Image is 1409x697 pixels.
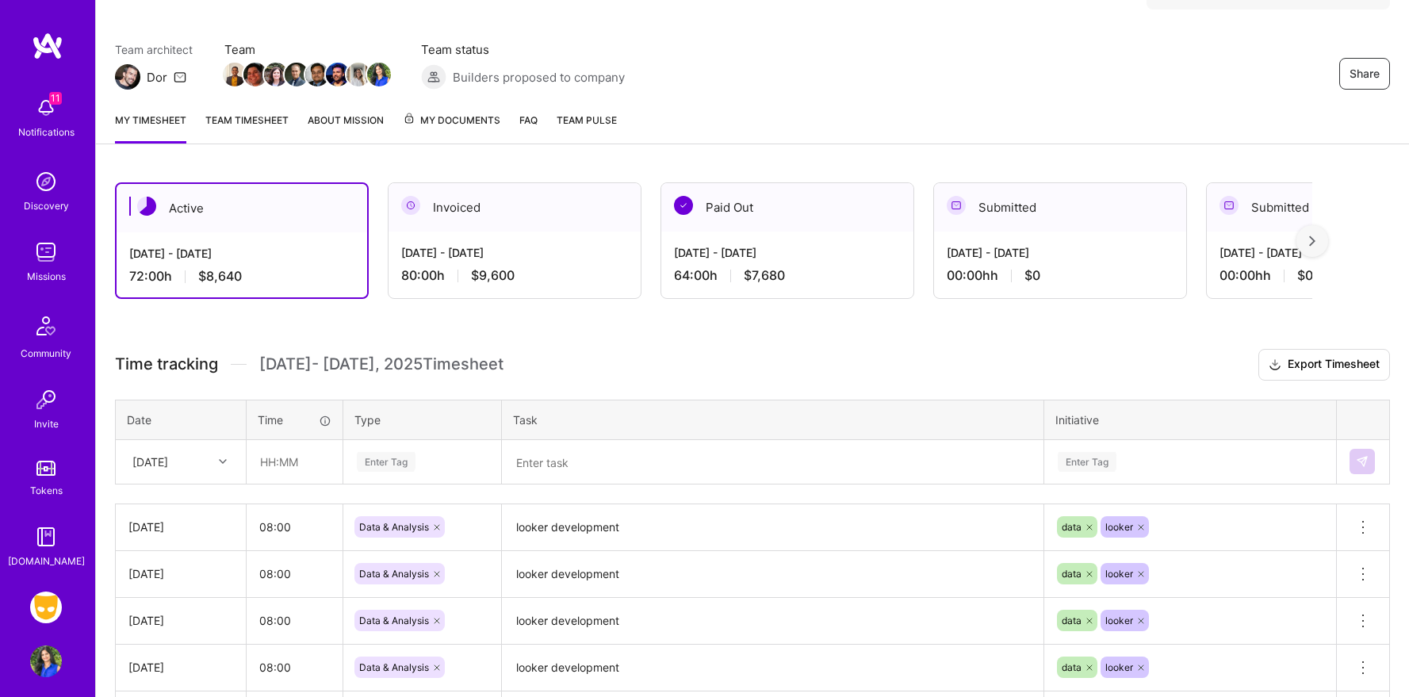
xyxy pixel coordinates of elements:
img: Team Architect [115,64,140,90]
span: Team status [421,41,625,58]
div: 80:00 h [401,267,628,284]
span: Team Pulse [557,114,617,126]
img: User Avatar [30,645,62,677]
span: data [1062,568,1082,580]
img: Team Member Avatar [243,63,267,86]
img: guide book [30,521,62,553]
div: Community [21,345,71,362]
a: Team Pulse [557,112,617,144]
div: [DOMAIN_NAME] [8,553,85,569]
div: [DATE] [128,565,233,582]
span: $8,640 [198,268,242,285]
div: 00:00h h [947,267,1174,284]
span: $0 [1024,267,1040,284]
div: Enter Tag [357,450,415,474]
span: Data & Analysis [359,521,429,533]
a: FAQ [519,112,538,144]
div: Notifications [18,124,75,140]
span: looker [1105,661,1133,673]
span: Time tracking [115,354,218,374]
button: Export Timesheet [1258,349,1390,381]
span: data [1062,521,1082,533]
div: Invite [34,416,59,432]
span: data [1062,661,1082,673]
a: Team Member Avatar [307,61,327,88]
a: Team timesheet [205,112,289,144]
span: My Documents [403,112,500,129]
span: looker [1105,521,1133,533]
input: HH:MM [247,646,343,688]
a: Grindr: Data + FE + CyberSecurity + QA [26,592,66,623]
img: Team Member Avatar [264,63,288,86]
a: Team Member Avatar [348,61,369,88]
button: Share [1339,58,1390,90]
div: Tokens [30,482,63,499]
div: Paid Out [661,183,913,232]
img: Submit [1356,455,1369,468]
i: icon Chevron [219,458,227,465]
div: Missions [27,268,66,285]
i: icon Mail [174,71,186,83]
img: Paid Out [674,196,693,215]
th: Date [116,400,247,439]
span: Team architect [115,41,193,58]
textarea: looker development [503,506,1042,550]
textarea: looker development [503,646,1042,690]
img: bell [30,92,62,124]
i: icon Download [1269,357,1281,373]
span: Builders proposed to company [453,69,625,86]
div: [DATE] [128,659,233,676]
img: Team Member Avatar [285,63,308,86]
img: Active [137,197,156,216]
input: HH:MM [247,506,343,548]
img: Builders proposed to company [421,64,446,90]
textarea: looker development [503,553,1042,596]
span: [DATE] - [DATE] , 2025 Timesheet [259,354,503,374]
a: Team Member Avatar [224,61,245,88]
div: [DATE] - [DATE] [674,244,901,261]
span: Data & Analysis [359,615,429,626]
div: [DATE] - [DATE] [401,244,628,261]
div: Dor [147,69,167,86]
span: Data & Analysis [359,568,429,580]
div: [DATE] [128,519,233,535]
img: Submitted [1219,196,1239,215]
th: Type [343,400,502,439]
span: 11 [49,92,62,105]
a: My timesheet [115,112,186,144]
div: 64:00 h [674,267,901,284]
div: Submitted [934,183,1186,232]
div: [DATE] - [DATE] [129,245,354,262]
img: Team Member Avatar [367,63,391,86]
div: [DATE] [132,454,168,470]
img: logo [32,32,63,60]
img: Team Member Avatar [223,63,247,86]
th: Task [502,400,1044,439]
span: Team [224,41,389,58]
img: right [1309,236,1315,247]
span: looker [1105,615,1133,626]
span: $9,600 [471,267,515,284]
div: Initiative [1055,412,1325,428]
div: 72:00 h [129,268,354,285]
img: tokens [36,461,56,476]
img: Grindr: Data + FE + CyberSecurity + QA [30,592,62,623]
span: looker [1105,568,1133,580]
textarea: looker development [503,599,1042,643]
span: Share [1350,66,1380,82]
img: Invoiced [401,196,420,215]
a: Team Member Avatar [286,61,307,88]
div: [DATE] - [DATE] [947,244,1174,261]
img: Submitted [947,196,966,215]
img: discovery [30,166,62,197]
img: Community [27,307,65,345]
div: Invoiced [389,183,641,232]
img: Team Member Avatar [347,63,370,86]
a: My Documents [403,112,500,144]
span: $7,680 [744,267,785,284]
img: Team Member Avatar [305,63,329,86]
div: Time [258,412,331,428]
span: $0 [1297,267,1313,284]
input: HH:MM [247,553,343,595]
div: Discovery [24,197,69,214]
